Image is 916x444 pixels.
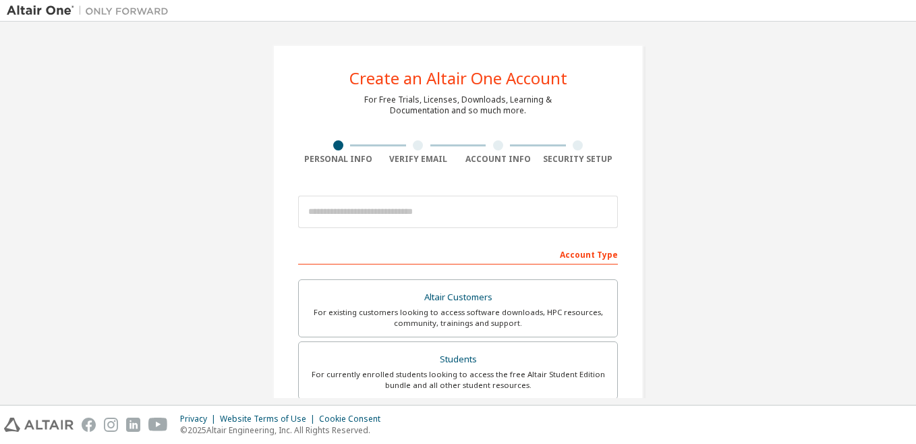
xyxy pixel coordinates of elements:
[7,4,175,18] img: Altair One
[364,94,552,116] div: For Free Trials, Licenses, Downloads, Learning & Documentation and so much more.
[378,154,459,165] div: Verify Email
[220,414,319,424] div: Website Terms of Use
[4,418,74,432] img: altair_logo.svg
[82,418,96,432] img: facebook.svg
[307,350,609,369] div: Students
[126,418,140,432] img: linkedin.svg
[298,243,618,265] div: Account Type
[180,414,220,424] div: Privacy
[538,154,619,165] div: Security Setup
[307,369,609,391] div: For currently enrolled students looking to access the free Altair Student Edition bundle and all ...
[349,70,567,86] div: Create an Altair One Account
[104,418,118,432] img: instagram.svg
[148,418,168,432] img: youtube.svg
[319,414,389,424] div: Cookie Consent
[307,307,609,329] div: For existing customers looking to access software downloads, HPC resources, community, trainings ...
[458,154,538,165] div: Account Info
[307,288,609,307] div: Altair Customers
[180,424,389,436] p: © 2025 Altair Engineering, Inc. All Rights Reserved.
[298,154,378,165] div: Personal Info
